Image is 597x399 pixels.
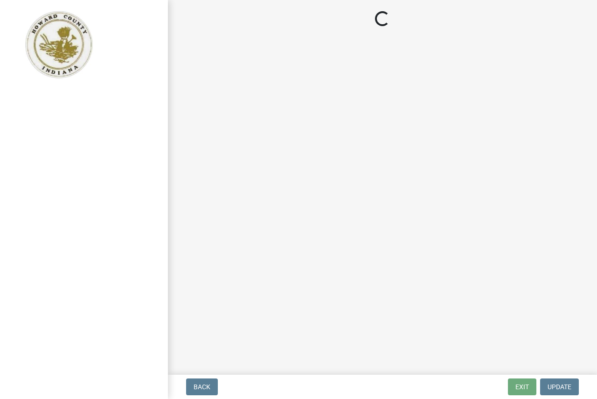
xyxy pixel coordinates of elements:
[508,378,536,395] button: Exit
[548,383,571,391] span: Update
[19,10,98,80] img: Howard County, Indiana
[540,378,579,395] button: Update
[194,383,210,391] span: Back
[186,378,218,395] button: Back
